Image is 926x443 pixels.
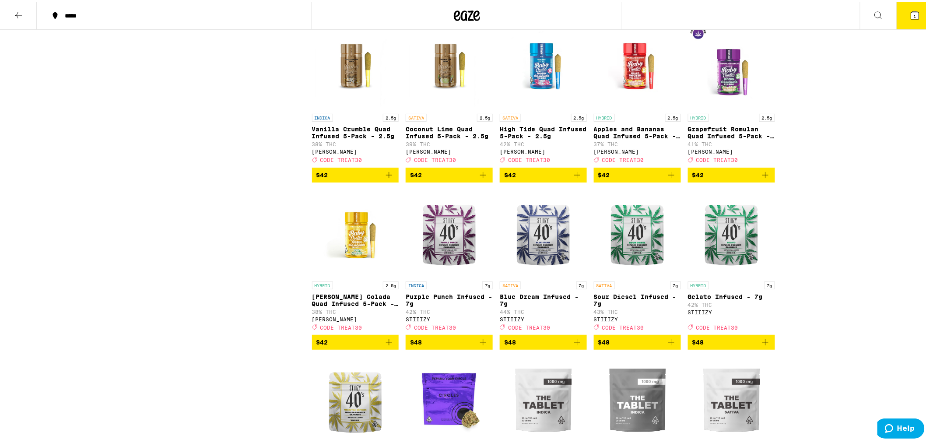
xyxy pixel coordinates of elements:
[482,280,493,288] p: 7g
[406,20,493,165] a: Open page for Coconut Lime Quad Infused 5-Pack - 2.5g from Jeeter
[500,355,587,443] img: The Tablet - INDICA: THC Capsules - 20mg
[759,112,775,120] p: 2.5g
[500,20,587,108] img: Jeeter - High Tide Quad Infused 5-Pack - 2.5g
[312,292,399,306] p: [PERSON_NAME] Colada Quad Infused 5-Pack - 2.5g
[571,112,587,120] p: 2.5g
[406,166,493,181] button: Add to bag
[877,417,925,439] iframe: Opens a widget where you can find more information
[320,156,362,162] span: CODE TREAT30
[406,333,493,348] button: Add to bag
[312,124,399,138] p: Vanilla Crumble Quad Infused 5-Pack - 2.5g
[406,292,493,306] p: Purple Punch Infused - 7g
[500,188,587,275] img: STIIIZY - Blue Dream Infused - 7g
[312,315,399,321] div: [PERSON_NAME]
[406,280,427,288] p: INDICA
[500,315,587,321] div: STIIIZY
[765,280,775,288] p: 7g
[500,124,587,138] p: High Tide Quad Infused 5-Pack - 2.5g
[688,280,709,288] p: HYBRID
[500,308,587,313] p: 44% THC
[312,333,399,348] button: Add to bag
[688,308,775,314] div: STIIIZY
[500,333,587,348] button: Add to bag
[688,292,775,299] p: Gelato Infused - 7g
[383,112,399,120] p: 2.5g
[688,148,775,153] div: [PERSON_NAME]
[406,188,493,275] img: STIIIZY - Purple Punch Infused - 7g
[688,355,775,443] img: The Tablet - SATIVA: THC Capsules - 20mg
[594,148,681,153] div: [PERSON_NAME]
[598,170,610,177] span: $42
[316,170,328,177] span: $42
[406,140,493,146] p: 39% THC
[914,12,916,17] span: 1
[594,166,681,181] button: Add to bag
[594,112,615,120] p: HYBRID
[692,170,704,177] span: $42
[688,140,775,146] p: 41% THC
[594,308,681,313] p: 43% THC
[406,188,493,333] a: Open page for Purple Punch Infused - 7g from STIIIZY
[312,188,399,275] img: Jeeter - Pina Colada Quad Infused 5-Pack - 2.5g
[500,148,587,153] div: [PERSON_NAME]
[594,333,681,348] button: Add to bag
[312,188,399,333] a: Open page for Pina Colada Quad Infused 5-Pack - 2.5g from Jeeter
[602,323,644,329] span: CODE TREAT30
[696,323,738,329] span: CODE TREAT30
[594,124,681,138] p: Apples and Bananas Quad Infused 5-Pack - 2.5g
[406,148,493,153] div: [PERSON_NAME]
[602,156,644,162] span: CODE TREAT30
[312,280,333,288] p: HYBRID
[406,124,493,138] p: Coconut Lime Quad Infused 5-Pack - 2.5g
[598,337,610,344] span: $48
[500,188,587,333] a: Open page for Blue Dream Infused - 7g from STIIIZY
[406,315,493,321] div: STIIIZY
[410,170,422,177] span: $42
[312,112,333,120] p: INDICA
[410,337,422,344] span: $48
[312,308,399,313] p: 38% THC
[688,124,775,138] p: Grapefruit Romulan Quad Infused 5-Pack - 2.5g
[688,112,709,120] p: HYBRID
[500,166,587,181] button: Add to bag
[594,315,681,321] div: STIIIZY
[508,156,550,162] span: CODE TREAT30
[312,140,399,146] p: 38% THC
[688,333,775,348] button: Add to bag
[594,188,681,275] img: STIIIZY - Sour Diesel Infused - 7g
[312,20,399,165] a: Open page for Vanilla Crumble Quad Infused 5-Pack - 2.5g from Jeeter
[696,156,738,162] span: CODE TREAT30
[383,280,399,288] p: 2.5g
[477,112,493,120] p: 2.5g
[670,280,681,288] p: 7g
[406,112,427,120] p: SATIVA
[312,355,399,443] img: STIIIZY - Pineapple Express Infused - 7g
[316,337,328,344] span: $42
[500,20,587,165] a: Open page for High Tide Quad Infused 5-Pack - 2.5g from Jeeter
[594,188,681,333] a: Open page for Sour Diesel Infused - 7g from STIIIZY
[576,280,587,288] p: 7g
[414,323,456,329] span: CODE TREAT30
[508,323,550,329] span: CODE TREAT30
[312,166,399,181] button: Add to bag
[406,20,493,108] img: Jeeter - Coconut Lime Quad Infused 5-Pack - 2.5g
[692,337,704,344] span: $48
[688,301,775,306] p: 42% THC
[320,323,362,329] span: CODE TREAT30
[594,355,681,443] img: The Tablet - INDICA: THC Capsules - 50mg
[406,355,493,443] img: Circles Eclipse - Platinum OG - 14g
[500,140,587,146] p: 42% THC
[594,280,615,288] p: SATIVA
[594,140,681,146] p: 37% THC
[688,166,775,181] button: Add to bag
[688,188,775,333] a: Open page for Gelato Infused - 7g from STIIIZY
[594,20,681,165] a: Open page for Apples and Bananas Quad Infused 5-Pack - 2.5g from Jeeter
[688,20,775,165] a: Open page for Grapefruit Romulan Quad Infused 5-Pack - 2.5g from Jeeter
[504,337,516,344] span: $48
[594,292,681,306] p: Sour Diesel Infused - 7g
[500,292,587,306] p: Blue Dream Infused - 7g
[406,308,493,313] p: 42% THC
[688,20,775,108] img: Jeeter - Grapefruit Romulan Quad Infused 5-Pack - 2.5g
[504,170,516,177] span: $42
